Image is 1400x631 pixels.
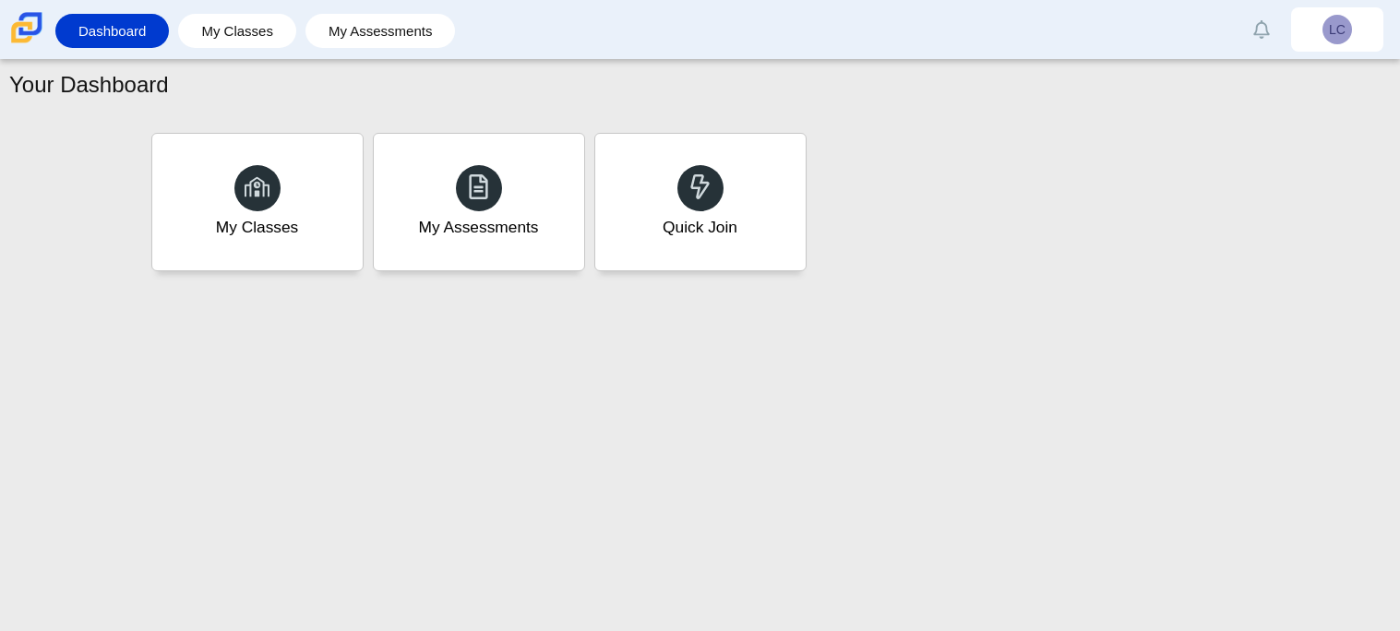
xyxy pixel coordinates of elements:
h1: Your Dashboard [9,69,169,101]
a: My Classes [187,14,287,48]
img: Carmen School of Science & Technology [7,8,46,47]
div: Quick Join [663,216,737,239]
a: Quick Join [594,133,807,271]
a: My Assessments [315,14,447,48]
a: LC [1291,7,1383,52]
a: Alerts [1241,9,1282,50]
div: My Assessments [419,216,539,239]
a: Dashboard [65,14,160,48]
span: LC [1329,23,1346,36]
div: My Classes [216,216,299,239]
a: My Classes [151,133,364,271]
a: My Assessments [373,133,585,271]
a: Carmen School of Science & Technology [7,34,46,50]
